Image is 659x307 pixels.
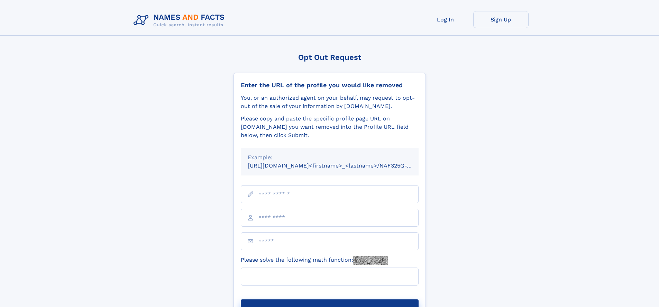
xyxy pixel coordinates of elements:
[241,81,419,89] div: Enter the URL of the profile you would like removed
[248,162,432,169] small: [URL][DOMAIN_NAME]<firstname>_<lastname>/NAF325G-xxxxxxxx
[241,115,419,139] div: Please copy and paste the specific profile page URL on [DOMAIN_NAME] you want removed into the Pr...
[241,256,388,265] label: Please solve the following math function:
[473,11,529,28] a: Sign Up
[241,94,419,110] div: You, or an authorized agent on your behalf, may request to opt-out of the sale of your informatio...
[131,11,230,30] img: Logo Names and Facts
[234,53,426,62] div: Opt Out Request
[418,11,473,28] a: Log In
[248,153,412,162] div: Example:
